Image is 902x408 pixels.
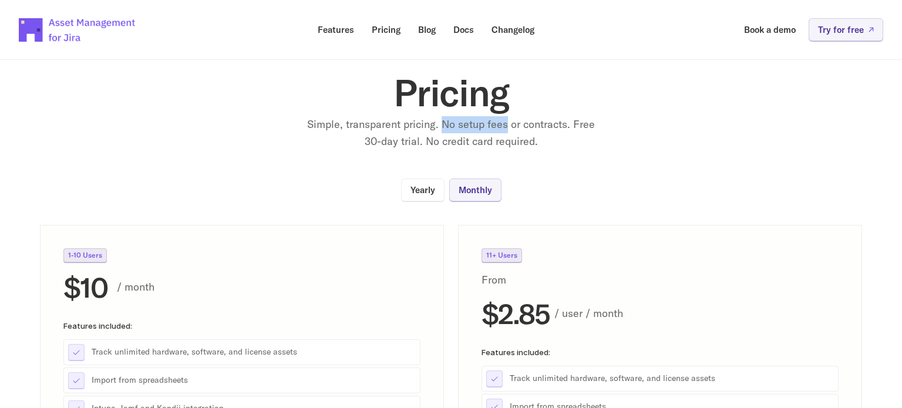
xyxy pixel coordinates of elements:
[483,18,543,41] a: Changelog
[117,279,420,296] p: / month
[736,18,804,41] a: Book a demo
[818,25,864,34] p: Try for free
[216,74,686,112] h1: Pricing
[486,252,517,259] p: 11+ Users
[63,272,107,303] h2: $10
[410,186,435,194] p: Yearly
[482,348,839,356] p: Features included:
[92,346,416,358] p: Track unlimited hardware, software, and license assets
[364,18,409,41] a: Pricing
[554,305,839,322] p: / user / month
[63,321,420,329] p: Features included:
[809,18,883,41] a: Try for free
[482,298,550,329] h2: $2.85
[318,25,354,34] p: Features
[92,375,416,386] p: Import from spreadsheets
[418,25,436,34] p: Blog
[445,18,482,41] a: Docs
[410,18,444,41] a: Blog
[459,186,492,194] p: Monthly
[68,252,102,259] p: 1-10 Users
[304,116,598,150] p: Simple, transparent pricing. No setup fees or contracts. Free 30-day trial. No credit card required.
[510,373,834,385] p: Track unlimited hardware, software, and license assets
[309,18,362,41] a: Features
[372,25,400,34] p: Pricing
[744,25,796,34] p: Book a demo
[492,25,534,34] p: Changelog
[453,25,474,34] p: Docs
[482,272,535,289] p: From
